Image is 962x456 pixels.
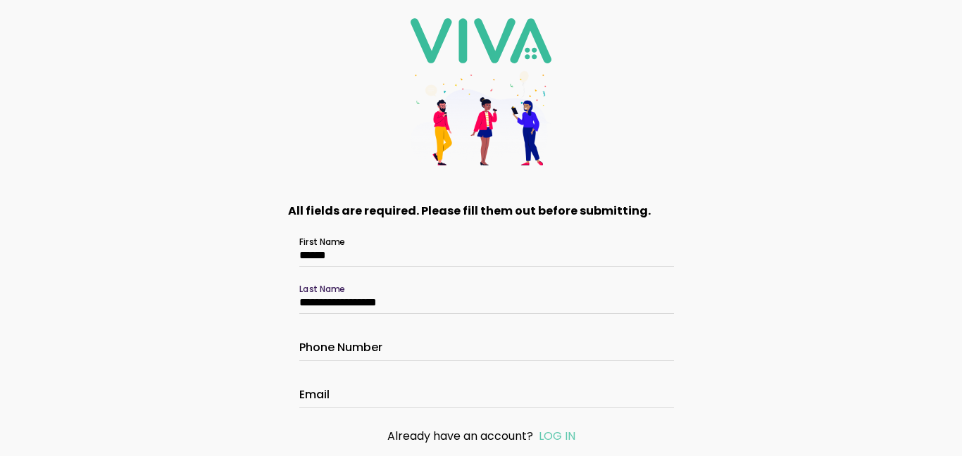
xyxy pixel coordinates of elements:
a: LOG IN [539,428,575,444]
div: Already have an account? [316,427,646,445]
input: Last Name [299,296,663,308]
input: First Name [299,249,663,261]
strong: All fields are required. Please fill them out before submitting. [288,203,651,219]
